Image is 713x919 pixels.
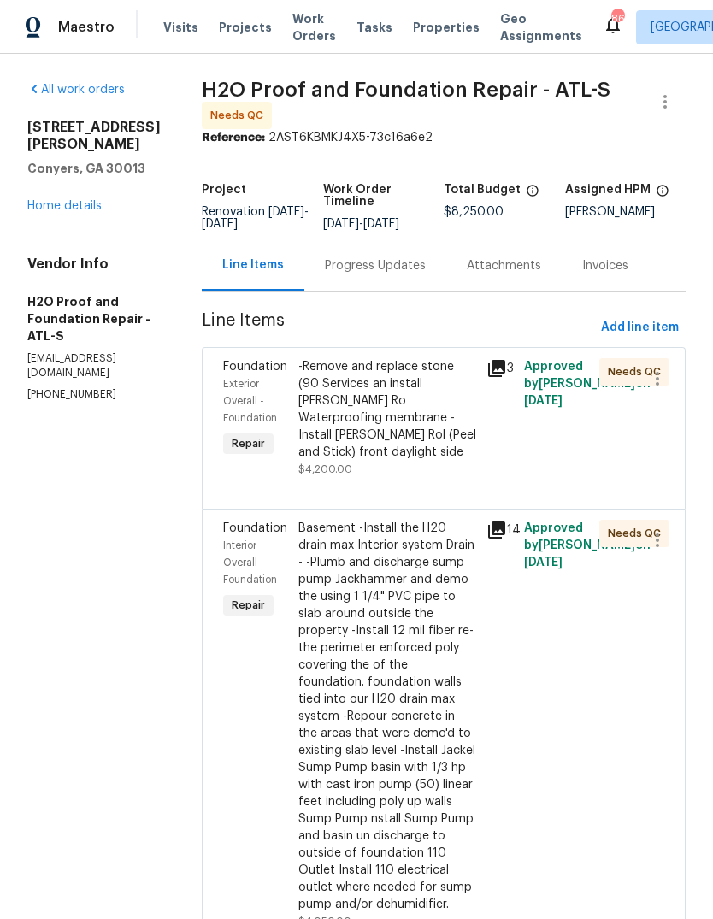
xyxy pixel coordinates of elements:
[202,218,238,230] span: [DATE]
[486,358,514,379] div: 3
[58,19,115,36] span: Maestro
[323,184,445,208] h5: Work Order Timeline
[413,19,480,36] span: Properties
[565,184,651,196] h5: Assigned HPM
[219,19,272,36] span: Projects
[325,257,426,274] div: Progress Updates
[27,256,161,273] h4: Vendor Info
[582,257,628,274] div: Invoices
[601,317,679,339] span: Add line item
[526,184,539,206] span: The total cost of line items that have been proposed by Opendoor. This sum includes line items th...
[223,540,277,585] span: Interior Overall - Foundation
[222,256,284,274] div: Line Items
[608,363,668,380] span: Needs QC
[298,358,476,461] div: -Remove and replace stone (90 Services an install [PERSON_NAME] Ro Waterproofing membrane -Instal...
[27,387,161,402] p: [PHONE_NUMBER]
[27,351,161,380] p: [EMAIL_ADDRESS][DOMAIN_NAME]
[500,10,582,44] span: Geo Assignments
[202,312,594,344] span: Line Items
[27,293,161,345] h5: H2O Proof and Foundation Repair - ATL-S
[467,257,541,274] div: Attachments
[225,435,272,452] span: Repair
[524,395,563,407] span: [DATE]
[565,206,686,218] div: [PERSON_NAME]
[202,80,610,100] span: H2O Proof and Foundation Repair - ATL-S
[444,206,504,218] span: $8,250.00
[486,520,514,540] div: 14
[298,520,476,913] div: Basement -Install the H20 drain max Interior system Drain - -Plumb and discharge sump pump Jackha...
[656,184,669,206] span: The hpm assigned to this work order.
[27,84,125,96] a: All work orders
[27,160,161,177] h5: Conyers, GA 30013
[323,218,359,230] span: [DATE]
[524,522,651,568] span: Approved by [PERSON_NAME] on
[298,464,352,474] span: $4,200.00
[202,206,309,230] span: -
[202,206,309,230] span: Renovation
[163,19,198,36] span: Visits
[210,107,270,124] span: Needs QC
[292,10,336,44] span: Work Orders
[363,218,399,230] span: [DATE]
[202,184,246,196] h5: Project
[202,129,686,146] div: 2AST6KBMKJ4X5-73c16a6e2
[524,557,563,568] span: [DATE]
[27,200,102,212] a: Home details
[202,132,265,144] b: Reference:
[223,361,287,373] span: Foundation
[356,21,392,33] span: Tasks
[268,206,304,218] span: [DATE]
[27,119,161,153] h2: [STREET_ADDRESS][PERSON_NAME]
[608,525,668,542] span: Needs QC
[225,597,272,614] span: Repair
[524,361,651,407] span: Approved by [PERSON_NAME] on
[323,218,399,230] span: -
[611,10,623,27] div: 86
[594,312,686,344] button: Add line item
[223,379,277,423] span: Exterior Overall - Foundation
[444,184,521,196] h5: Total Budget
[223,522,287,534] span: Foundation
